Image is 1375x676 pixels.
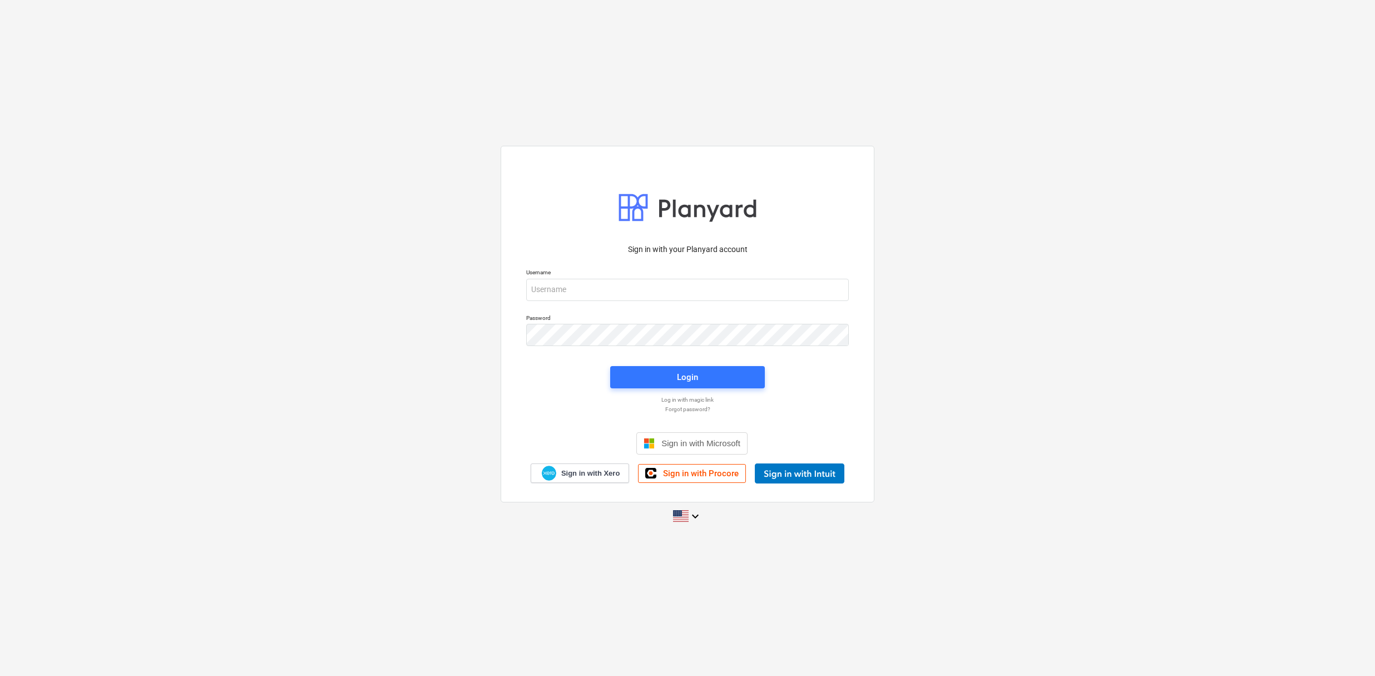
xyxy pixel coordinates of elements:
span: Sign in with Xero [561,468,620,478]
a: Forgot password? [521,406,854,413]
img: Microsoft logo [644,438,655,449]
a: Sign in with Procore [638,464,746,483]
p: Username [526,269,849,278]
p: Password [526,314,849,324]
button: Login [610,366,765,388]
p: Sign in with your Planyard account [526,244,849,255]
i: keyboard_arrow_down [689,510,702,523]
a: Log in with magic link [521,396,854,403]
img: Xero logo [542,466,556,481]
span: Sign in with Procore [663,468,739,478]
div: Login [677,370,698,384]
input: Username [526,279,849,301]
a: Sign in with Xero [531,463,630,483]
span: Sign in with Microsoft [661,438,740,448]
